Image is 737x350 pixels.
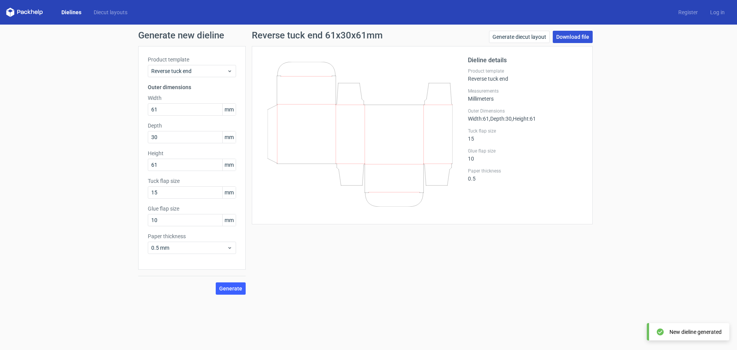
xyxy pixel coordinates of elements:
[222,214,236,226] span: mm
[489,31,550,43] a: Generate diecut layout
[148,83,236,91] h3: Outer dimensions
[148,149,236,157] label: Height
[88,8,134,16] a: Diecut layouts
[468,128,583,134] label: Tuck flap size
[468,88,583,102] div: Millimeters
[148,177,236,185] label: Tuck flap size
[669,328,722,336] div: New dieline generated
[468,68,583,82] div: Reverse tuck end
[468,128,583,142] div: 15
[468,116,489,122] span: Width : 61
[55,8,88,16] a: Dielines
[704,8,731,16] a: Log in
[151,244,227,252] span: 0.5 mm
[468,68,583,74] label: Product template
[148,94,236,102] label: Width
[222,187,236,198] span: mm
[512,116,536,122] span: , Height : 61
[222,104,236,115] span: mm
[148,122,236,129] label: Depth
[138,31,599,40] h1: Generate new dieline
[489,116,512,122] span: , Depth : 30
[468,148,583,154] label: Glue flap size
[151,67,227,75] span: Reverse tuck end
[468,108,583,114] label: Outer Dimensions
[216,282,246,295] button: Generate
[148,56,236,63] label: Product template
[468,168,583,182] div: 0.5
[468,56,583,65] h2: Dieline details
[222,159,236,171] span: mm
[468,168,583,174] label: Paper thickness
[148,232,236,240] label: Paper thickness
[553,31,593,43] a: Download file
[222,131,236,143] span: mm
[219,286,242,291] span: Generate
[148,205,236,212] label: Glue flap size
[672,8,704,16] a: Register
[252,31,383,40] h1: Reverse tuck end 61x30x61mm
[468,148,583,162] div: 10
[468,88,583,94] label: Measurements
